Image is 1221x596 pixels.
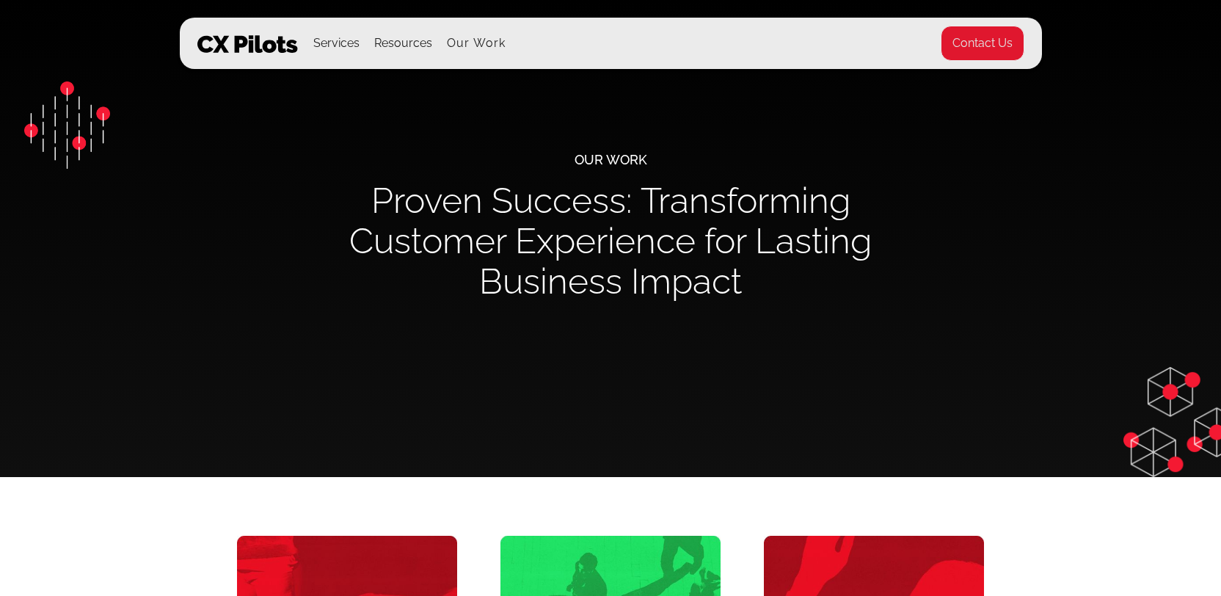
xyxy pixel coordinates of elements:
[374,33,432,54] div: Resources
[941,26,1024,61] a: Contact Us
[447,37,506,50] a: Our Work
[374,18,432,68] div: Resources
[317,181,904,302] h1: Proven Success: Transforming Customer Experience for Lasting Business Impact
[313,18,360,68] div: Services
[313,33,360,54] div: Services
[575,139,647,181] div: Our Work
